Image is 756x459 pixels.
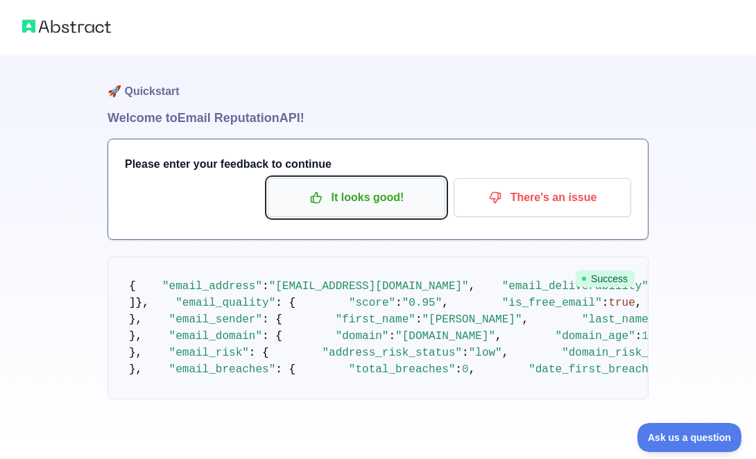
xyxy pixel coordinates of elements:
span: , [469,363,476,376]
span: "[DOMAIN_NAME]" [395,330,495,343]
span: "domain_risk_status" [562,347,695,359]
span: true [608,297,635,309]
span: : [262,280,269,293]
span: "first_name" [336,313,415,326]
span: "last_name" [582,313,655,326]
span: , [442,297,449,309]
span: "[PERSON_NAME]" [422,313,522,326]
span: "[EMAIL_ADDRESS][DOMAIN_NAME]" [269,280,469,293]
span: 11018 [642,330,675,343]
iframe: Toggle Customer Support [637,423,742,452]
span: "email_address" [162,280,262,293]
p: It looks good! [278,186,435,209]
span: "address_risk_status" [322,347,462,359]
h3: Please enter your feedback to continue [125,156,631,173]
img: Abstract logo [22,17,111,36]
span: "email_breaches" [169,363,276,376]
span: : [635,330,642,343]
span: : [455,363,462,376]
button: It looks good! [268,178,445,217]
span: Success [576,270,635,287]
span: "email_risk" [169,347,249,359]
span: : { [249,347,269,359]
span: "total_breaches" [349,363,456,376]
span: "email_sender" [169,313,262,326]
span: "email_domain" [169,330,262,343]
span: , [502,347,509,359]
span: : { [262,313,282,326]
span: : [388,330,395,343]
span: : { [275,363,295,376]
span: "low" [469,347,502,359]
button: There's an issue [454,178,631,217]
span: "domain" [336,330,389,343]
span: "email_quality" [175,297,275,309]
span: "domain_age" [556,330,635,343]
span: "score" [349,297,395,309]
span: "is_free_email" [502,297,602,309]
h1: 🚀 Quickstart [108,55,648,108]
span: , [635,297,642,309]
span: , [469,280,476,293]
p: There's an issue [464,186,621,209]
span: 0 [462,363,469,376]
span: : [602,297,609,309]
span: : [415,313,422,326]
span: { [129,280,136,293]
span: , [522,313,529,326]
span: "0.95" [402,297,443,309]
span: "email_deliverability" [502,280,648,293]
span: , [495,330,502,343]
span: "date_first_breached" [529,363,669,376]
span: : [395,297,402,309]
span: : [462,347,469,359]
h1: Welcome to Email Reputation API! [108,108,648,128]
span: : { [275,297,295,309]
span: : { [262,330,282,343]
